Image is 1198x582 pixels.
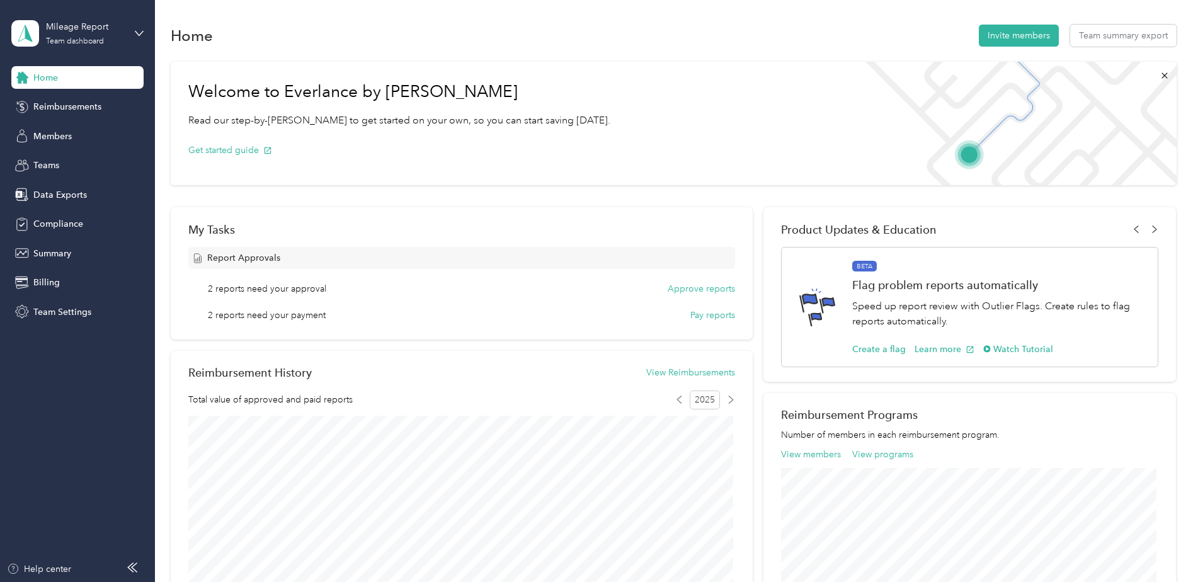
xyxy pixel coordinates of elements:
[188,223,735,236] div: My Tasks
[207,251,280,265] span: Report Approvals
[781,428,1158,442] p: Number of members in each reimbursement program.
[915,343,974,356] button: Learn more
[33,247,71,260] span: Summary
[188,82,610,102] h1: Welcome to Everlance by [PERSON_NAME]
[690,309,735,322] button: Pay reports
[33,159,59,172] span: Teams
[188,393,353,406] span: Total value of approved and paid reports
[781,223,937,236] span: Product Updates & Education
[781,448,841,461] button: View members
[646,366,735,379] button: View Reimbursements
[171,29,213,42] h1: Home
[7,562,71,576] button: Help center
[33,130,72,143] span: Members
[33,305,91,319] span: Team Settings
[852,299,1144,329] p: Speed up report review with Outlier Flags. Create rules to flag reports automatically.
[188,144,272,157] button: Get started guide
[46,20,125,33] div: Mileage Report
[852,261,877,272] span: BETA
[33,100,101,113] span: Reimbursements
[208,309,326,322] span: 2 reports need your payment
[33,276,60,289] span: Billing
[979,25,1059,47] button: Invite members
[852,343,906,356] button: Create a flag
[852,278,1144,292] h1: Flag problem reports automatically
[33,217,83,231] span: Compliance
[983,343,1053,356] button: Watch Tutorial
[668,282,735,295] button: Approve reports
[33,188,87,202] span: Data Exports
[188,366,312,379] h2: Reimbursement History
[852,448,913,461] button: View programs
[690,391,720,409] span: 2025
[1127,511,1198,582] iframe: Everlance-gr Chat Button Frame
[46,38,104,45] div: Team dashboard
[208,282,326,295] span: 2 reports need your approval
[853,62,1176,185] img: Welcome to everlance
[188,113,610,128] p: Read our step-by-[PERSON_NAME] to get started on your own, so you can start saving [DATE].
[1070,25,1177,47] button: Team summary export
[781,408,1158,421] h2: Reimbursement Programs
[33,71,58,84] span: Home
